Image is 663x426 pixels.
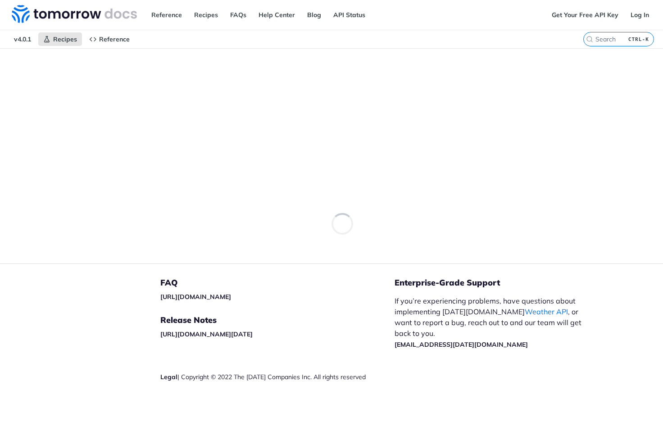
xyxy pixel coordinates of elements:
[395,295,591,349] p: If you’re experiencing problems, have questions about implementing [DATE][DOMAIN_NAME] , or want ...
[160,330,253,338] a: [URL][DOMAIN_NAME][DATE]
[160,277,395,288] h5: FAQ
[99,35,130,43] span: Reference
[547,8,623,22] a: Get Your Free API Key
[525,307,568,316] a: Weather API
[38,32,82,46] a: Recipes
[395,277,605,288] h5: Enterprise-Grade Support
[160,293,231,301] a: [URL][DOMAIN_NAME]
[12,5,137,23] img: Tomorrow.io Weather API Docs
[328,8,370,22] a: API Status
[626,35,651,44] kbd: CTRL-K
[395,340,528,349] a: [EMAIL_ADDRESS][DATE][DOMAIN_NAME]
[9,32,36,46] span: v4.0.1
[53,35,77,43] span: Recipes
[160,373,177,381] a: Legal
[626,8,654,22] a: Log In
[254,8,300,22] a: Help Center
[189,8,223,22] a: Recipes
[586,36,593,43] svg: Search
[160,372,395,381] div: | Copyright © 2022 The [DATE] Companies Inc. All rights reserved
[225,8,251,22] a: FAQs
[84,32,135,46] a: Reference
[146,8,187,22] a: Reference
[302,8,326,22] a: Blog
[160,315,395,326] h5: Release Notes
